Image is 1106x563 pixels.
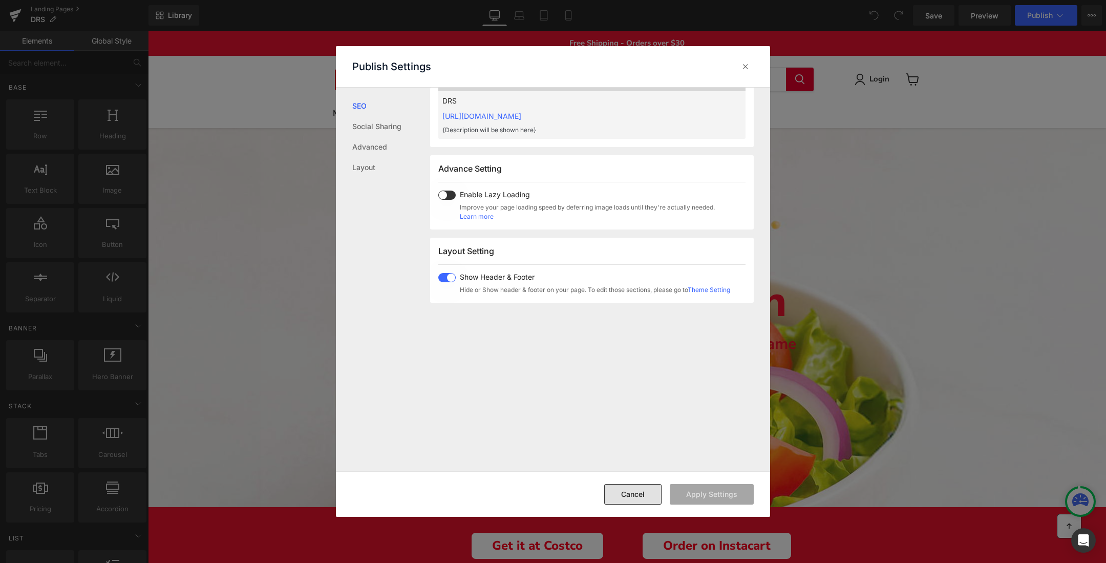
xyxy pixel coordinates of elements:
a: SEO [352,96,430,116]
p: Publish Settings [352,60,431,73]
span: Now at Costco: KEWPIE Deep-Roasted Sesame [310,303,648,324]
ul: New Site Top [177,68,598,97]
span: New Obsession [320,241,639,301]
a: Layout [352,157,430,178]
a: Social Sharing [352,116,430,137]
summary: Community [459,72,521,93]
a: FAQ [521,72,553,93]
button: Search [638,37,666,60]
a: Login [717,43,746,55]
span: Advance Setting [438,163,502,174]
a: Get it at Costco [324,502,455,529]
a: [URL][DOMAIN_NAME] [442,112,521,120]
summary: Recipes [409,72,459,93]
p: {Description will be shown here} [442,126,709,135]
span: Get it at Costco [344,508,435,523]
div: Open Intercom Messenger [1071,528,1096,553]
button: Apply Settings [670,484,754,505]
a: Where To Buy [340,72,409,93]
a: Advanced [352,137,430,157]
a: Theme Setting [688,286,730,294]
span: Show Header & Footer [460,273,730,281]
summary: Products [287,72,340,93]
nav: Main [172,68,786,97]
summary: Meet [PERSON_NAME] [177,72,287,93]
span: Improve your page loading speed by deferring image loads until they're actually needed. [460,203,715,212]
span: Order on Instacart [515,508,623,523]
input: Search [367,37,639,60]
form: Product [302,36,667,61]
span: Meet Your [375,194,584,253]
button: Cancel [604,484,662,505]
a: Order on Instacart [495,502,643,529]
span: Layout Setting [438,246,494,256]
span: Hide or Show header & footer on your page. To edit those sections, please go to [460,285,730,295]
span: Enable Lazy Loading [460,191,715,199]
a: Contact [553,72,598,93]
a: Learn more [460,212,494,221]
p: DRS [442,95,709,107]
